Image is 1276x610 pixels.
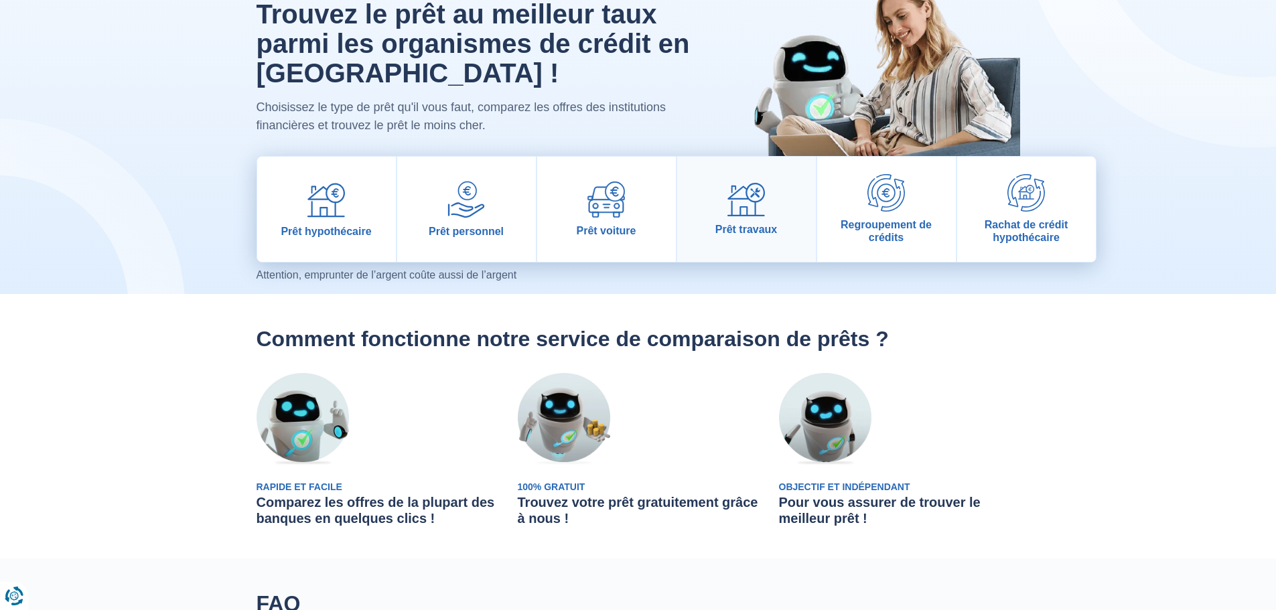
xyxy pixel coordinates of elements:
[257,98,694,135] p: Choisissez le type de prêt qu'il vous faut, comparez les offres des institutions financières et t...
[727,183,765,217] img: Prêt travaux
[823,218,950,244] span: Regroupement de crédits
[1007,174,1045,212] img: Rachat de crédit hypothécaire
[779,481,910,492] span: Objectif et Indépendant
[518,494,759,526] h3: Trouvez votre prêt gratuitement grâce à nous !
[817,157,956,262] a: Regroupement de crédits
[677,157,816,262] a: Prêt travaux
[281,225,371,238] span: Prêt hypothécaire
[518,481,585,492] span: 100% Gratuit
[257,326,1020,352] h2: Comment fonctionne notre service de comparaison de prêts ?
[447,181,485,218] img: Prêt personnel
[779,373,871,465] img: Objectif et Indépendant
[518,373,610,465] img: 100% Gratuit
[587,181,625,218] img: Prêt voiture
[779,494,1020,526] h3: Pour vous assurer de trouver le meilleur prêt !
[957,157,1096,262] a: Rachat de crédit hypothécaire
[257,373,349,465] img: Rapide et Facile
[397,157,536,262] a: Prêt personnel
[715,223,778,236] span: Prêt travaux
[257,481,342,492] span: Rapide et Facile
[577,224,636,237] span: Prêt voiture
[307,181,345,218] img: Prêt hypothécaire
[867,174,905,212] img: Regroupement de crédits
[963,218,1090,244] span: Rachat de crédit hypothécaire
[537,157,676,262] a: Prêt voiture
[429,225,504,238] span: Prêt personnel
[257,494,498,526] h3: Comparez les offres de la plupart des banques en quelques clics !
[257,157,396,262] a: Prêt hypothécaire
